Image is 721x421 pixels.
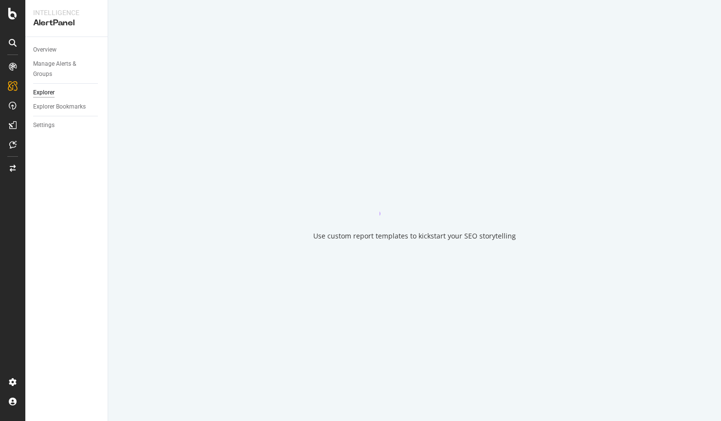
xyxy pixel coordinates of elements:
[33,120,101,130] a: Settings
[33,8,100,18] div: Intelligence
[33,59,92,79] div: Manage Alerts & Groups
[33,45,57,55] div: Overview
[33,45,101,55] a: Overview
[33,18,100,29] div: AlertPanel
[33,88,55,98] div: Explorer
[33,120,55,130] div: Settings
[313,231,516,241] div: Use custom report templates to kickstart your SEO storytelling
[33,59,101,79] a: Manage Alerts & Groups
[379,181,450,216] div: animation
[33,102,86,112] div: Explorer Bookmarks
[33,88,101,98] a: Explorer
[33,102,101,112] a: Explorer Bookmarks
